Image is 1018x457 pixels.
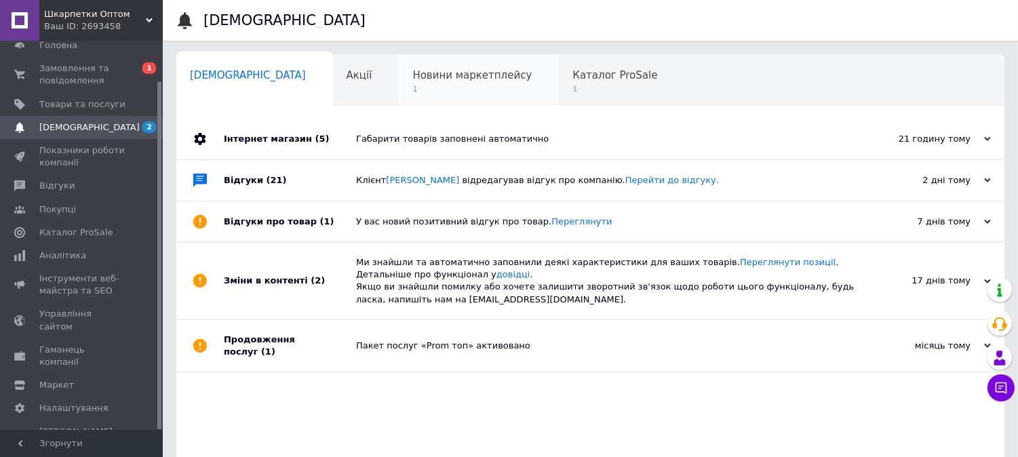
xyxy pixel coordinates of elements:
[572,84,657,94] span: 1
[39,62,125,87] span: Замовлення та повідомлення
[39,203,76,216] span: Покупці
[224,160,356,201] div: Відгуки
[551,216,612,226] a: Переглянути
[412,84,532,94] span: 1
[39,344,125,368] span: Гаманець компанії
[39,144,125,169] span: Показники роботи компанії
[39,226,113,239] span: Каталог ProSale
[311,275,325,285] span: (2)
[39,273,125,297] span: Інструменти веб-майстра та SEO
[356,133,855,145] div: Габарити товарів заповнені автоматично
[142,62,156,74] span: 1
[356,175,719,185] span: Клієнт
[496,269,530,279] a: довідці
[39,308,125,332] span: Управління сайтом
[463,175,719,185] span: відредагував відгук про компанію.
[190,69,306,81] span: [DEMOGRAPHIC_DATA]
[39,402,109,414] span: Налаштування
[625,175,719,185] a: Перейти до відгуку.
[855,174,991,186] div: 2 дні тому
[386,175,459,185] a: [PERSON_NAME]
[855,340,991,352] div: місяць тому
[142,121,156,133] span: 2
[356,340,855,352] div: Пакет послуг «Prom топ» активовано
[740,257,836,267] a: Переглянути позиції
[224,243,356,319] div: Зміни в контенті
[356,216,855,228] div: У вас новий позитивний відгук про товар.
[261,346,275,357] span: (1)
[347,69,372,81] span: Акції
[44,8,146,20] span: Шкарпетки Оптом
[224,320,356,372] div: Продовження послуг
[224,119,356,159] div: Інтернет магазин
[39,379,74,391] span: Маркет
[855,133,991,145] div: 21 годину тому
[224,201,356,242] div: Відгуки про товар
[39,98,125,111] span: Товари та послуги
[203,12,366,28] h1: [DEMOGRAPHIC_DATA]
[315,134,329,144] span: (5)
[356,256,855,306] div: Ми знайшли та автоматично заповнили деякі характеристики для ваших товарів. . Детальніше про функ...
[987,374,1015,401] button: Чат з покупцем
[412,69,532,81] span: Новини маркетплейсу
[44,20,163,33] div: Ваш ID: 2693458
[39,121,140,134] span: [DEMOGRAPHIC_DATA]
[39,39,77,52] span: Головна
[267,175,287,185] span: (21)
[39,250,86,262] span: Аналітика
[572,69,657,81] span: Каталог ProSale
[320,216,334,226] span: (1)
[855,216,991,228] div: 7 днів тому
[39,180,75,192] span: Відгуки
[855,275,991,287] div: 17 днів тому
